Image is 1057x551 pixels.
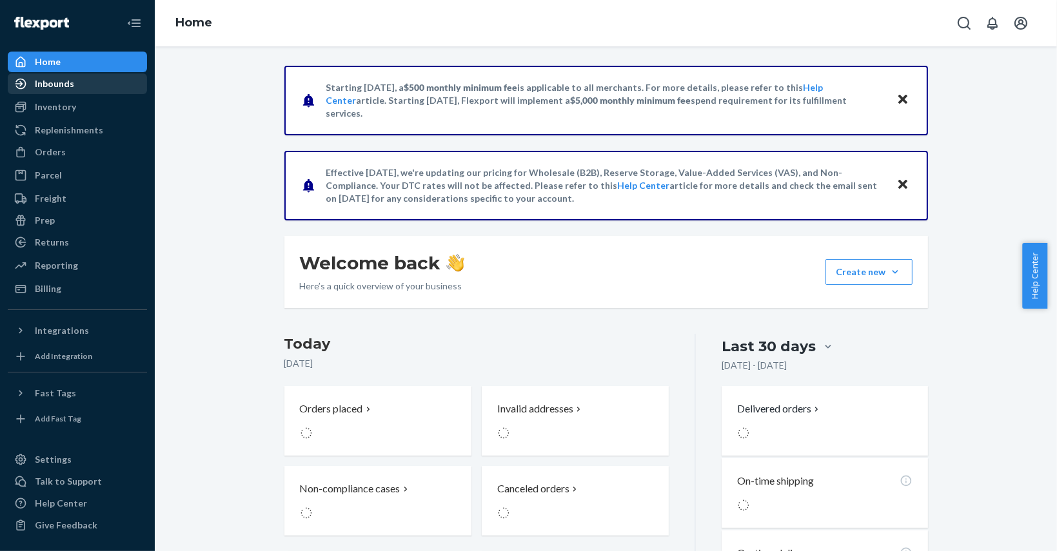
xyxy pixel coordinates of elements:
a: Orders [8,142,147,162]
button: Close [894,91,911,110]
div: Orders [35,146,66,159]
p: On-time shipping [737,474,814,488]
a: Parcel [8,165,147,186]
div: Talk to Support [35,475,102,488]
div: Last 30 days [722,336,816,356]
div: Home [35,55,61,68]
p: Here’s a quick overview of your business [300,280,464,293]
a: Reporting [8,255,147,276]
button: Orders placed [284,386,471,456]
a: Prep [8,210,147,231]
a: Inventory [8,97,147,117]
a: Inbounds [8,73,147,94]
p: [DATE] - [DATE] [722,359,787,372]
button: Fast Tags [8,383,147,403]
a: Freight [8,188,147,209]
div: Help Center [35,497,87,510]
button: Open account menu [1008,10,1034,36]
img: Flexport logo [14,17,69,30]
button: Create new [825,259,913,285]
button: Close [894,176,911,195]
span: $5,000 monthly minimum fee [571,95,691,106]
button: Delivered orders [737,401,822,416]
a: Talk to Support [8,471,147,492]
button: Canceled orders [482,466,669,536]
div: Billing [35,282,61,295]
a: Settings [8,449,147,470]
div: Give Feedback [35,519,97,532]
h1: Welcome back [300,251,464,275]
a: Add Integration [8,346,147,367]
button: Open notifications [980,10,1005,36]
button: Open Search Box [951,10,977,36]
button: Invalid addresses [482,386,669,456]
ol: breadcrumbs [165,5,222,42]
a: Billing [8,278,147,299]
div: Prep [35,214,55,227]
a: Help Center [618,180,670,191]
button: Help Center [1022,243,1047,309]
div: Reporting [35,259,78,272]
h3: Today [284,334,669,354]
img: hand-wave emoji [446,254,464,272]
button: Non-compliance cases [284,466,471,536]
a: Returns [8,232,147,253]
button: Close Navigation [121,10,147,36]
p: [DATE] [284,357,669,370]
a: Replenishments [8,120,147,140]
div: Replenishments [35,124,103,137]
p: Non-compliance cases [300,481,400,496]
div: Returns [35,236,69,249]
a: Home [8,52,147,72]
div: Fast Tags [35,387,76,400]
div: Add Fast Tag [35,413,81,424]
div: Integrations [35,324,89,337]
p: Invalid addresses [497,401,573,416]
p: Starting [DATE], a is applicable to all merchants. For more details, please refer to this article... [326,81,884,120]
a: Home [175,15,212,30]
p: Effective [DATE], we're updating our pricing for Wholesale (B2B), Reserve Storage, Value-Added Se... [326,166,884,205]
p: Canceled orders [497,481,569,496]
p: Orders placed [300,401,363,416]
div: Settings [35,453,72,466]
a: Help Center [8,493,147,514]
div: Inventory [35,101,76,113]
span: $500 monthly minimum fee [404,82,518,93]
div: Freight [35,192,66,205]
div: Inbounds [35,77,74,90]
button: Give Feedback [8,515,147,536]
div: Parcel [35,169,62,182]
a: Add Fast Tag [8,409,147,429]
button: Integrations [8,320,147,341]
div: Add Integration [35,351,92,362]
